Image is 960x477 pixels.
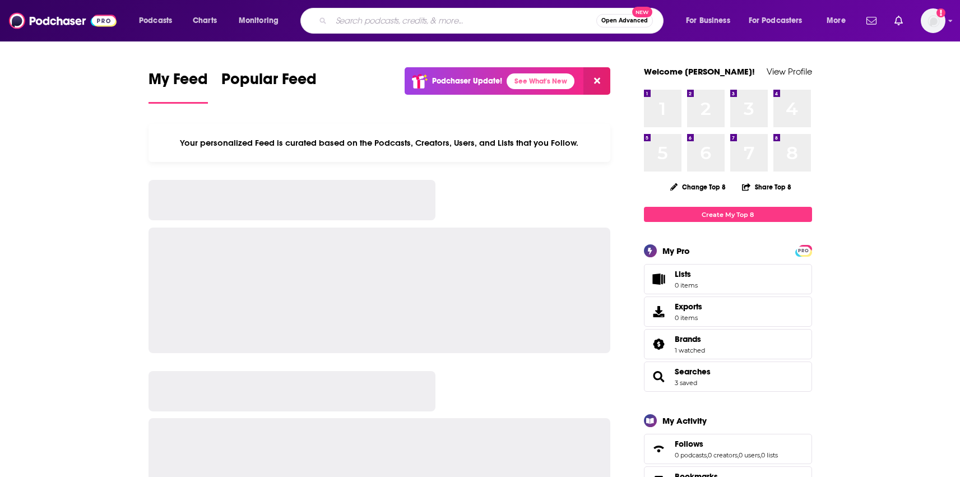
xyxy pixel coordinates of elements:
button: open menu [741,12,819,30]
span: New [632,7,652,17]
a: Popular Feed [221,70,317,104]
span: Logged in as rowan.sullivan [921,8,945,33]
span: Exports [675,302,702,312]
a: View Profile [767,66,812,77]
span: Follows [644,434,812,464]
p: Podchaser Update! [432,76,502,86]
span: 0 items [675,281,698,289]
a: Brands [675,334,705,344]
span: , [738,451,739,459]
span: Charts [193,13,217,29]
div: Your personalized Feed is curated based on the Podcasts, Creators, Users, and Lists that you Follow. [149,124,611,162]
span: Monitoring [239,13,279,29]
img: User Profile [921,8,945,33]
span: Exports [648,304,670,319]
svg: Add a profile image [936,8,945,17]
a: 0 users [739,451,760,459]
a: Show notifications dropdown [890,11,907,30]
a: Exports [644,297,812,327]
a: 0 creators [708,451,738,459]
span: Follows [675,439,703,449]
div: Search podcasts, credits, & more... [311,8,674,34]
div: My Pro [662,246,690,256]
span: For Business [686,13,730,29]
button: open menu [678,12,744,30]
span: 0 items [675,314,702,322]
a: Welcome [PERSON_NAME]! [644,66,755,77]
a: Searches [675,367,711,377]
a: PRO [797,246,810,254]
span: Lists [675,269,698,279]
span: Lists [675,269,691,279]
a: Follows [648,441,670,457]
span: Open Advanced [601,18,648,24]
input: Search podcasts, credits, & more... [331,12,596,30]
a: Show notifications dropdown [862,11,881,30]
span: Popular Feed [221,70,317,95]
span: Lists [648,271,670,287]
img: Podchaser - Follow, Share and Rate Podcasts [9,10,117,31]
button: Show profile menu [921,8,945,33]
span: PRO [797,247,810,255]
a: Searches [648,369,670,385]
button: Open AdvancedNew [596,14,653,27]
span: For Podcasters [749,13,803,29]
a: Create My Top 8 [644,207,812,222]
span: , [760,451,761,459]
a: See What's New [507,73,574,89]
a: 0 podcasts [675,451,707,459]
a: Charts [185,12,224,30]
a: My Feed [149,70,208,104]
span: My Feed [149,70,208,95]
span: Podcasts [139,13,172,29]
a: Brands [648,336,670,352]
div: My Activity [662,415,707,426]
span: , [707,451,708,459]
span: More [827,13,846,29]
a: Lists [644,264,812,294]
button: open menu [819,12,860,30]
button: open menu [231,12,293,30]
span: Brands [644,329,812,359]
button: Change Top 8 [664,180,733,194]
button: open menu [131,12,187,30]
span: Searches [644,362,812,392]
a: 3 saved [675,379,697,387]
button: Share Top 8 [741,176,792,198]
a: 0 lists [761,451,778,459]
span: Brands [675,334,701,344]
a: Follows [675,439,778,449]
a: 1 watched [675,346,705,354]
